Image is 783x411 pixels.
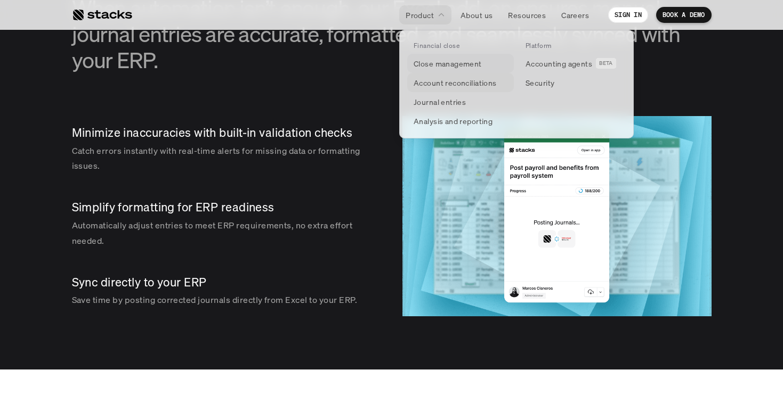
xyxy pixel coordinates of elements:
p: Careers [561,10,589,21]
p: Sync directly to your ERP [72,274,377,291]
a: Analysis and reporting [407,111,514,130]
p: Platform [526,42,552,50]
p: Account reconciliations [414,77,497,88]
p: Resources [508,10,546,21]
a: Close management [407,54,514,73]
a: About us [454,5,499,24]
a: Careers [555,5,595,24]
p: Simplify formatting for ERP readiness [72,199,377,216]
p: SIGN IN [615,11,642,19]
p: Product [406,10,434,21]
h2: BETA [599,60,613,67]
p: Financial close [414,42,459,50]
a: Journal entries [407,92,514,111]
a: Resources [502,5,552,24]
a: Privacy Policy [126,203,173,210]
p: Minimize inaccuracies with built-in validation checks [72,125,377,141]
a: Security [519,73,626,92]
a: BOOK A DEMO [656,7,712,23]
p: Automatically adjust entries to meet ERP requirements, no extra effort needed. [72,218,377,249]
p: About us [461,10,493,21]
p: Journal entries [414,96,466,108]
a: SIGN IN [608,7,648,23]
a: Accounting agentsBETA [519,54,626,73]
p: Catch errors instantly with real-time alerts for missing data or formatting issues. [72,143,377,174]
p: Accounting agents [526,58,592,69]
a: Account reconciliations [407,73,514,92]
p: BOOK A DEMO [663,11,705,19]
p: Analysis and reporting [414,116,493,127]
p: Close management [414,58,482,69]
p: Security [526,77,554,88]
p: Save time by posting corrected journals directly from Excel to your ERP. [72,292,377,308]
